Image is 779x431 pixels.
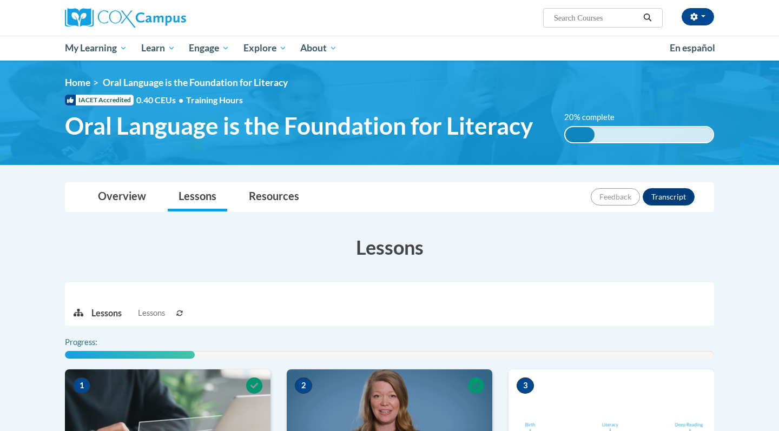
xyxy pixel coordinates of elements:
[91,307,122,319] p: Lessons
[65,8,270,28] a: Cox Campus
[238,183,310,211] a: Resources
[65,42,127,55] span: My Learning
[65,8,186,28] img: Cox Campus
[103,77,288,88] span: Oral Language is the Foundation for Literacy
[73,377,90,394] span: 1
[138,307,165,319] span: Lessons
[65,234,714,261] h3: Lessons
[141,42,175,55] span: Learn
[65,95,134,105] span: IACET Accredited
[564,111,626,123] label: 20% complete
[643,188,695,205] button: Transcript
[294,36,345,61] a: About
[179,95,183,105] span: •
[295,377,312,394] span: 2
[243,42,287,55] span: Explore
[189,42,229,55] span: Engage
[639,11,656,24] button: Search
[136,94,186,106] span: 0.40 CEUs
[236,36,294,61] a: Explore
[182,36,236,61] a: Engage
[670,42,715,54] span: En español
[186,95,243,105] span: Training Hours
[168,183,227,211] a: Lessons
[565,127,595,142] div: 20% complete
[553,11,639,24] input: Search Courses
[591,188,640,205] button: Feedback
[65,111,533,140] span: Oral Language is the Foundation for Literacy
[87,183,157,211] a: Overview
[300,42,337,55] span: About
[517,377,534,394] span: 3
[49,36,730,61] div: Main menu
[65,336,127,348] label: Progress:
[58,36,134,61] a: My Learning
[682,8,714,25] button: Account Settings
[663,37,722,59] a: En español
[65,77,90,88] a: Home
[134,36,182,61] a: Learn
